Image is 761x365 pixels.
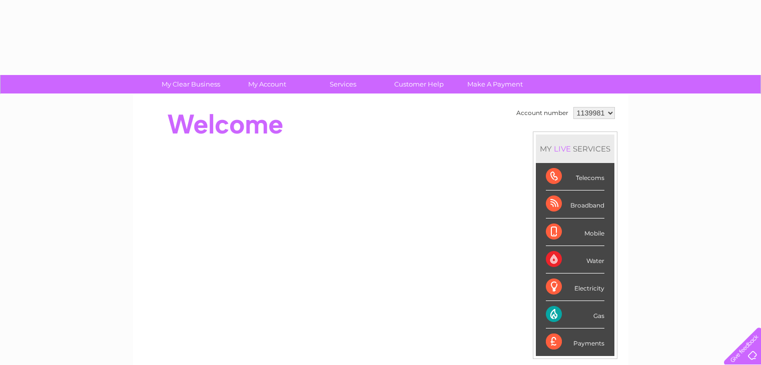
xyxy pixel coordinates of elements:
[302,75,384,93] a: Services
[546,301,604,328] div: Gas
[546,218,604,246] div: Mobile
[546,190,604,218] div: Broadband
[546,273,604,301] div: Electricity
[454,75,536,93] a: Make A Payment
[378,75,460,93] a: Customer Help
[546,328,604,355] div: Payments
[514,104,571,121] td: Account number
[150,75,232,93] a: My Clear Business
[546,246,604,273] div: Water
[546,163,604,190] div: Telecoms
[552,144,573,153] div: LIVE
[226,75,308,93] a: My Account
[536,134,614,163] div: MY SERVICES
